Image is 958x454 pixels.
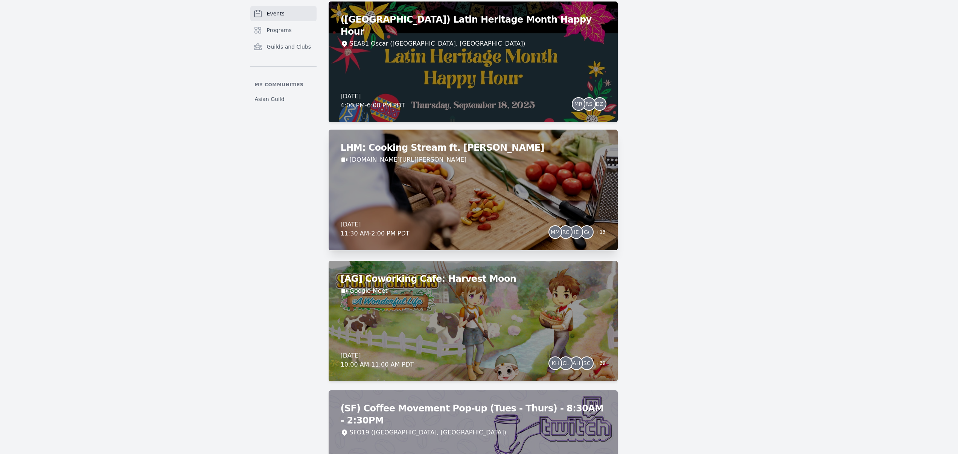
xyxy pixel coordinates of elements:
[267,10,285,17] span: Events
[250,92,317,106] a: Asian Guild
[584,229,590,235] span: G(
[596,101,603,107] span: DZ
[350,155,467,164] a: [DOMAIN_NAME][URL][PERSON_NAME]
[583,361,591,366] span: SC
[573,361,580,366] span: AH
[350,428,506,437] div: SFO19 ([GEOGRAPHIC_DATA], [GEOGRAPHIC_DATA])
[562,361,569,366] span: CL
[329,2,618,122] a: ([GEOGRAPHIC_DATA]) Latin Heritage Month Happy HourSEA81 Oscar ([GEOGRAPHIC_DATA], [GEOGRAPHIC_DA...
[250,39,317,54] a: Guilds and Clubs
[350,39,525,48] div: SEA81 Oscar ([GEOGRAPHIC_DATA], [GEOGRAPHIC_DATA])
[341,273,606,285] h2: [AG] Coworking Cafe: Harvest Moon
[350,286,388,295] a: Google Meet
[591,359,605,369] span: + 39
[250,6,317,21] a: Events
[250,23,317,38] a: Programs
[341,92,405,110] div: [DATE] 4:00 PM - 6:00 PM PDT
[329,130,618,250] a: LHM: Cooking Stream ft. [PERSON_NAME][DOMAIN_NAME][URL][PERSON_NAME][DATE]11:30 AM-2:00 PM PDTMMR...
[250,82,317,88] p: My communities
[341,14,606,38] h2: ([GEOGRAPHIC_DATA]) Latin Heritage Month Happy Hour
[591,228,605,238] span: + 13
[341,142,606,154] h2: LHM: Cooking Stream ft. [PERSON_NAME]
[562,229,570,235] span: RC
[341,402,606,426] h2: (SF) Coffee Movement Pop-up (Tues - Thurs) - 8:30AM - 2:30PM
[574,101,583,107] span: MR
[551,361,559,366] span: KH
[329,261,618,381] a: [AG] Coworking Cafe: Harvest MoonGoogle Meet[DATE]10:00 AM-11:00 AM PDTKHCLAHSC+39
[341,351,414,369] div: [DATE] 10:00 AM - 11:00 AM PDT
[267,43,311,50] span: Guilds and Clubs
[267,26,292,34] span: Programs
[250,6,317,106] nav: Sidebar
[341,220,410,238] div: [DATE] 11:30 AM - 2:00 PM PDT
[574,229,579,235] span: IE
[551,229,560,235] span: MM
[585,101,592,107] span: RS
[255,95,285,103] span: Asian Guild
